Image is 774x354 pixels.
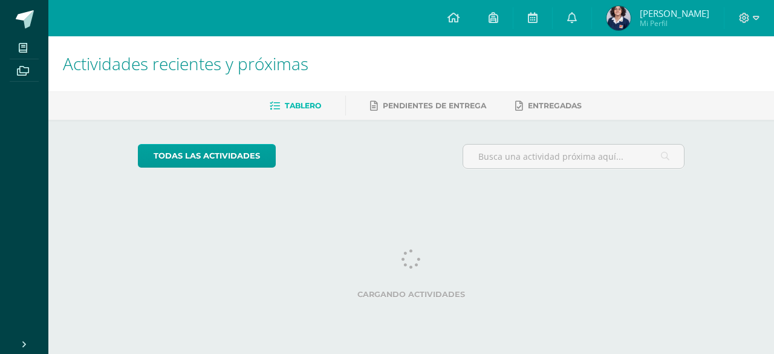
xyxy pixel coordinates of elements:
a: Tablero [270,96,321,116]
a: Entregadas [515,96,582,116]
input: Busca una actividad próxima aquí... [463,145,685,168]
span: Mi Perfil [640,18,709,28]
a: todas las Actividades [138,144,276,168]
span: [PERSON_NAME] [640,7,709,19]
a: Pendientes de entrega [370,96,486,116]
span: Tablero [285,101,321,110]
img: 819ccc0c5e290773b6f5bb2fb81716ec.png [607,6,631,30]
span: Actividades recientes y próximas [63,52,308,75]
span: Pendientes de entrega [383,101,486,110]
label: Cargando actividades [138,290,685,299]
span: Entregadas [528,101,582,110]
